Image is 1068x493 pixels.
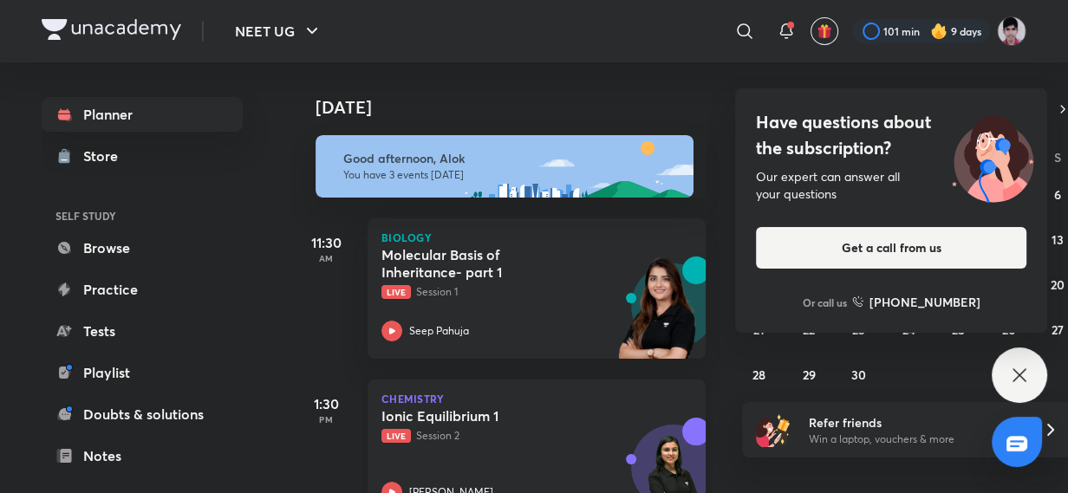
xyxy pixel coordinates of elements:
[42,201,243,230] h6: SELF STUDY
[381,393,692,404] p: Chemistry
[42,139,243,173] a: Store
[869,293,980,311] h6: [PHONE_NUMBER]
[817,23,832,39] img: avatar
[938,109,1047,203] img: ttu_illustration_new.svg
[1052,231,1064,248] abbr: September 13, 2025
[852,321,865,338] abbr: September 23, 2025
[795,360,823,388] button: September 29, 2025
[42,97,243,132] a: Planner
[291,393,361,414] h5: 1:30
[381,246,597,281] h5: Molecular Basis of Inheritance- part 1
[291,414,361,425] p: PM
[316,97,723,118] h4: [DATE]
[1054,186,1061,203] abbr: September 6, 2025
[316,135,694,198] img: afternoon
[1001,321,1014,338] abbr: September 26, 2025
[42,19,181,44] a: Company Logo
[756,227,1026,269] button: Get a call from us
[409,323,469,339] p: Seep Pahuja
[809,431,1022,447] p: Win a laptop, vouchers & more
[381,232,692,243] p: Biology
[42,355,243,390] a: Playlist
[852,293,980,311] a: [PHONE_NUMBER]
[803,321,815,338] abbr: September 22, 2025
[381,428,654,444] p: Session 2
[42,230,243,265] a: Browse
[756,412,791,447] img: referral
[42,314,243,348] a: Tests
[1052,321,1064,338] abbr: September 27, 2025
[753,321,765,338] abbr: September 21, 2025
[42,19,181,40] img: Company Logo
[845,360,873,388] button: September 30, 2025
[803,367,816,383] abbr: September 29, 2025
[42,397,243,431] a: Doubts & solutions
[746,360,773,388] button: September 28, 2025
[83,146,128,166] div: Store
[381,429,411,443] span: Live
[811,17,838,45] button: avatar
[756,168,1026,203] div: Our expert can answer all your questions
[952,321,965,338] abbr: September 25, 2025
[1051,276,1065,293] abbr: September 20, 2025
[930,23,948,40] img: streak
[381,284,654,300] p: Session 1
[902,321,915,338] abbr: September 24, 2025
[225,14,333,49] button: NEET UG
[851,367,866,383] abbr: September 30, 2025
[997,16,1026,46] img: Alok Mishra
[291,232,361,253] h5: 11:30
[42,272,243,307] a: Practice
[752,367,765,383] abbr: September 28, 2025
[42,438,243,473] a: Notes
[343,168,678,182] p: You have 3 events [DATE]
[809,413,1022,431] h6: Refer friends
[343,151,678,166] h6: Good afternoon, Alok
[610,256,706,376] img: unacademy
[1054,149,1061,165] abbr: Saturday
[381,407,597,425] h5: Ionic Equilibrium 1
[381,285,411,299] span: Live
[291,253,361,263] p: AM
[756,109,1026,161] h4: Have questions about the subscription?
[803,295,847,310] p: Or call us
